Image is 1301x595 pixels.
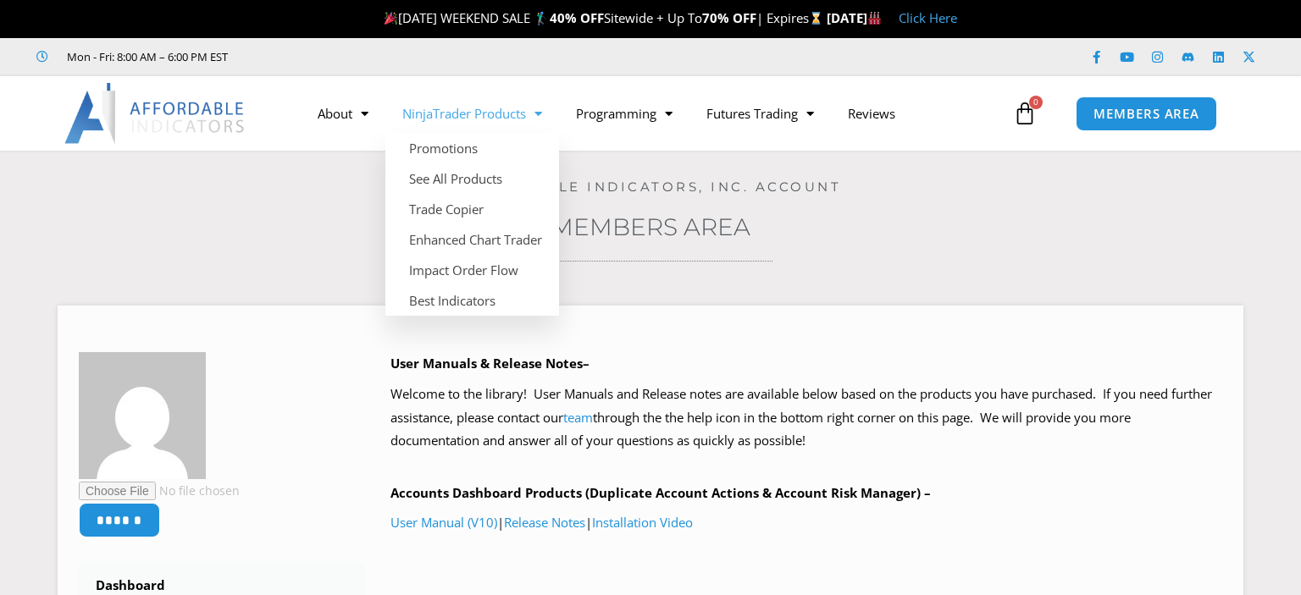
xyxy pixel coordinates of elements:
[689,94,831,133] a: Futures Trading
[301,94,1009,133] nav: Menu
[385,194,559,224] a: Trade Copier
[1029,96,1043,109] span: 0
[390,511,1223,535] p: | |
[868,12,881,25] img: 🏭
[551,212,750,241] a: Members Area
[460,179,842,195] a: Affordable Indicators, Inc. Account
[63,47,228,67] span: Mon - Fri: 8:00 AM – 6:00 PM EST
[390,484,931,501] b: Accounts Dashboard Products (Duplicate Account Actions & Account Risk Manager) –
[385,224,559,255] a: Enhanced Chart Trader
[385,94,559,133] a: NinjaTrader Products
[899,9,957,26] a: Click Here
[301,94,385,133] a: About
[1076,96,1217,131] a: MEMBERS AREA
[702,9,756,26] strong: 70% OFF
[79,352,206,479] img: 2771a77d4691f59bc5c1e22c083d93da02f243126cb7dab42ce6a7ec08b9cd1c
[390,514,497,531] a: User Manual (V10)
[563,409,593,426] a: team
[592,514,693,531] a: Installation Video
[64,83,246,144] img: LogoAI | Affordable Indicators – NinjaTrader
[385,133,559,316] ul: NinjaTrader Products
[550,9,604,26] strong: 40% OFF
[385,12,397,25] img: 🎉
[385,163,559,194] a: See All Products
[390,355,590,372] b: User Manuals & Release Notes–
[385,255,559,285] a: Impact Order Flow
[504,514,585,531] a: Release Notes
[810,12,822,25] img: ⌛
[827,9,882,26] strong: [DATE]
[390,383,1223,454] p: Welcome to the library! User Manuals and Release notes are available below based on the products ...
[1093,107,1199,120] span: MEMBERS AREA
[831,94,912,133] a: Reviews
[380,9,827,26] span: [DATE] WEEKEND SALE 🏌️‍♂️ Sitewide + Up To | Expires
[988,89,1062,138] a: 0
[559,94,689,133] a: Programming
[385,285,559,316] a: Best Indicators
[252,48,506,65] iframe: Customer reviews powered by Trustpilot
[385,133,559,163] a: Promotions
